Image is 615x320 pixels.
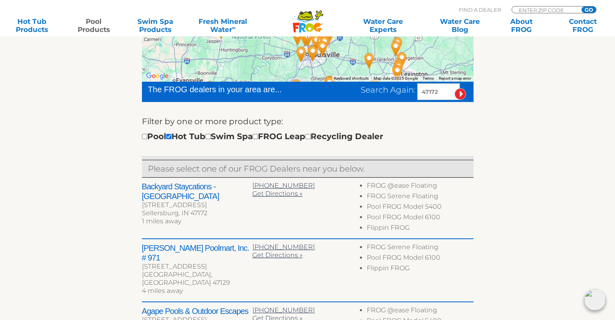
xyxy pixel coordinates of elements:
div: Georgetown Pool Supply Inc - 66 miles away. [387,38,405,59]
button: Keyboard shortcuts [334,76,369,81]
li: Pool FROG Model 6100 [367,213,473,224]
div: Aurora Pools and Spas - 73 miles away. [393,49,411,71]
div: Geddes Pools Inc - 73 miles away. [388,62,407,84]
li: FROG Serene Floating [367,243,473,254]
a: Get Directions » [252,251,302,259]
div: [STREET_ADDRESS] [142,263,252,271]
span: 1 miles away [142,217,181,225]
a: PoolProducts [70,17,117,34]
div: Southern Comfort Pools & Hot Tubs - 18 miles away. [304,42,322,64]
p: Find A Dealer [459,6,501,13]
p: Please select one of our FROG Dealers near you below. [148,162,467,175]
li: FROG @ease Floating [367,306,473,317]
a: Terms (opens in new tab) [423,76,434,81]
span: Search Again: [361,85,415,95]
li: FROG @ease Floating [367,182,473,192]
li: Pool FROG Model 6100 [367,254,473,264]
div: Leslie's Poolmart Inc # 421 - 17 miles away. [303,42,322,64]
div: Sellersburg, IN 47172 [142,209,252,217]
input: Submit [454,88,466,100]
div: Pool Hot Tub Swim Spa FROG Leap Recycling Dealer [142,130,383,143]
img: Google [144,71,171,81]
a: Get Directions » [252,190,302,197]
a: AboutFROG [497,17,545,34]
li: FROG Serene Floating [367,192,473,203]
a: Report a map error [439,76,471,81]
a: Swim SpaProducts [131,17,179,34]
div: The FROG dealers in your area are... [148,83,311,95]
a: Water CareExperts [344,17,422,34]
div: Suntime Pools West - Middleton - 16 miles away. [315,33,334,55]
div: Steepleton - Lexington - 72 miles away. [389,56,408,78]
a: Hot TubProducts [8,17,56,34]
div: Leslie's Poolmart Inc # 446 - 73 miles away. [389,58,408,80]
h2: Backyard Staycations - [GEOGRAPHIC_DATA] [142,182,252,201]
a: [PHONE_NUMBER] [252,182,315,189]
h2: [PERSON_NAME] Poolmart, Inc. # 971 [142,243,252,263]
div: Paradise Pools - E Town - 43 miles away. [287,76,306,98]
div: Cavanaugh Pool, Spa & Patio - Owensboro - 83 miles away. [203,79,221,101]
div: Leslie's Poolmart, Inc. # 923 - 67 miles away. [388,34,407,56]
a: Water CareBlog [436,17,484,34]
li: Flippin FROG [367,224,473,234]
div: Pool Solutions - Lawrenceburg - 51 miles away. [360,50,378,72]
li: Pool FROG Model 5400 [367,203,473,213]
span: Map data ©2025 Google [374,76,418,81]
div: Spa Builders of Kentucky - 43 miles away. [320,73,338,95]
h2: Agape Pools & Outdoor Escapes [142,306,252,316]
li: Flippin FROG [367,264,473,275]
div: Perfect Pools & Patios - 43 miles away. [321,72,340,94]
div: [STREET_ADDRESS] [142,201,252,209]
sup: ∞ [232,25,235,31]
div: Paradise Pools - Bardstown - 44 miles away. [320,74,339,95]
a: Fresh MineralWater∞ [193,17,253,34]
a: [PHONE_NUMBER] [252,243,315,251]
input: Zip Code Form [518,6,573,13]
div: Professional Pools - 84 miles away. [201,78,220,100]
div: Integrity Backyard Builds - 85 miles away. [201,80,219,102]
img: openIcon [584,289,605,310]
a: ContactFROG [559,17,607,34]
label: Filter by one or more product type: [142,115,283,128]
span: 4 miles away [142,287,183,295]
input: GO [581,6,596,13]
div: Backyard Fun Pools, Inc. - 73 miles away. [388,61,406,83]
div: Watson's of Louisville - 18 miles away. [313,38,332,59]
a: Open this area in Google Maps (opens a new window) [144,71,171,81]
div: Suntime Pools West - Crestwood - 16 miles away. [319,25,338,47]
a: [PHONE_NUMBER] [252,306,315,314]
div: Leslie's Poolmart, Inc. # 315 - 18 miles away. [292,43,311,65]
div: [GEOGRAPHIC_DATA], [GEOGRAPHIC_DATA] 47129 [142,271,252,287]
div: Backyard Staycations - Floyd Knobs - 9 miles away. [288,27,307,49]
